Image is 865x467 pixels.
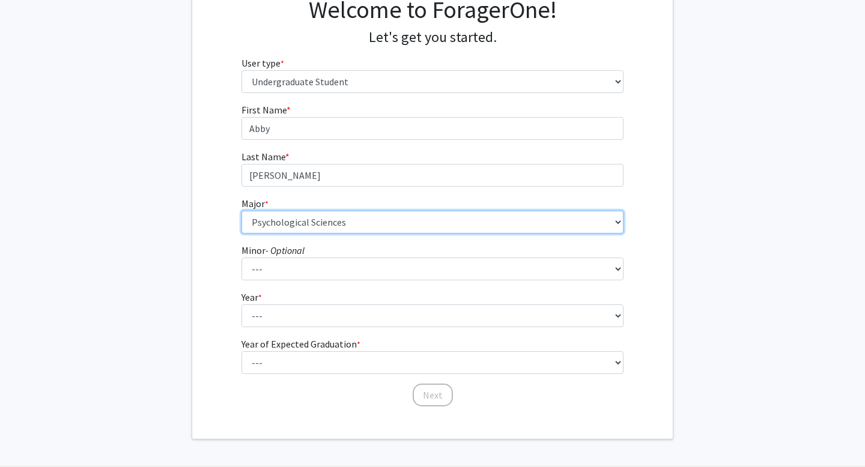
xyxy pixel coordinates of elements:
h4: Let's get you started. [241,29,624,46]
label: User type [241,56,284,70]
label: Minor [241,243,305,258]
label: Year [241,290,262,304]
span: Last Name [241,151,285,163]
span: First Name [241,104,287,116]
label: Year of Expected Graduation [241,337,360,351]
button: Next [413,384,453,406]
i: - Optional [266,244,305,256]
label: Major [241,196,269,211]
iframe: Chat [9,413,51,458]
